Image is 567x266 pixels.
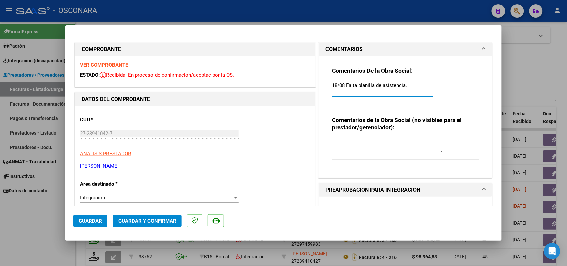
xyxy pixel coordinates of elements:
button: Guardar y Confirmar [113,215,182,227]
p: CUIT [80,116,149,124]
p: [PERSON_NAME] [80,162,310,170]
div: COMENTARIOS [319,56,492,178]
span: Guardar [79,218,102,224]
span: Integración [80,195,105,201]
h1: PREAPROBACIÓN PARA INTEGRACION [325,186,420,194]
strong: Comentarios de la Obra Social (no visibles para el prestador/gerenciador): [332,117,462,131]
mat-expansion-panel-header: PREAPROBACIÓN PARA INTEGRACION [319,183,492,197]
strong: DATOS DEL COMPROBANTE [82,96,150,102]
a: VER COMPROBANTE [80,62,128,68]
button: Guardar [73,215,107,227]
span: Recibida. En proceso de confirmacion/aceptac por la OS. [100,72,234,78]
p: Area destinado * [80,180,149,188]
div: Open Intercom Messenger [544,243,560,259]
strong: COMPROBANTE [82,46,121,52]
mat-expansion-panel-header: COMENTARIOS [319,43,492,56]
h1: COMENTARIOS [325,45,363,53]
span: ANALISIS PRESTADOR [80,151,131,157]
span: Guardar y Confirmar [118,218,176,224]
strong: Comentarios De la Obra Social: [332,67,413,74]
span: ESTADO: [80,72,100,78]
